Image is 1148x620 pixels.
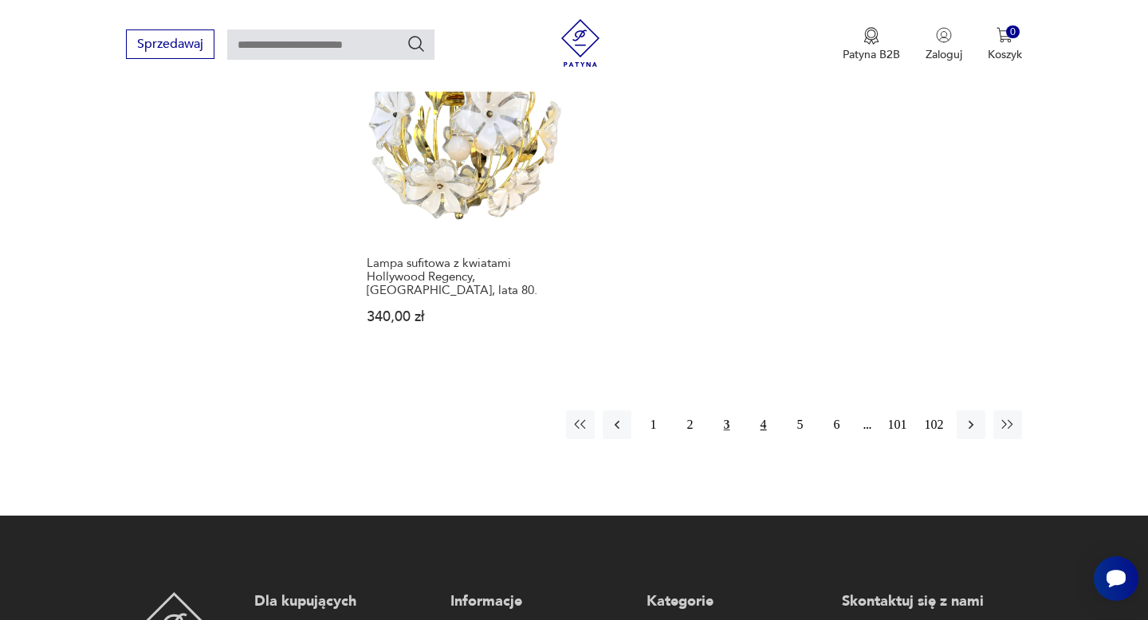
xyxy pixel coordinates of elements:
button: Patyna B2B [843,27,900,62]
button: 3 [713,410,741,439]
img: Ikona koszyka [997,27,1012,43]
a: Lampa sufitowa z kwiatami Hollywood Regency, Włochy, lata 80.Lampa sufitowa z kwiatami Hollywood ... [360,34,569,355]
p: Kategorie [647,592,827,611]
button: Szukaj [407,34,426,53]
button: 102 [920,410,949,439]
p: 340,00 zł [367,310,562,324]
p: Patyna B2B [843,47,900,62]
a: Ikona medaluPatyna B2B [843,27,900,62]
button: 6 [823,410,851,439]
button: Sprzedawaj [126,29,214,59]
p: Zaloguj [926,47,962,62]
img: Ikona medalu [863,27,879,45]
button: 0Koszyk [988,27,1022,62]
img: Patyna - sklep z meblami i dekoracjami vintage [556,19,604,67]
p: Dla kupujących [254,592,434,611]
button: 1 [639,410,668,439]
button: 4 [749,410,778,439]
p: Koszyk [988,47,1022,62]
button: 5 [786,410,815,439]
iframe: Smartsupp widget button [1094,556,1138,601]
div: 0 [1006,26,1020,39]
a: Sprzedawaj [126,40,214,51]
h3: Lampa sufitowa z kwiatami Hollywood Regency, [GEOGRAPHIC_DATA], lata 80. [367,257,562,297]
p: Informacje [450,592,631,611]
p: Skontaktuj się z nami [842,592,1022,611]
button: 101 [883,410,912,439]
img: Ikonka użytkownika [936,27,952,43]
button: 2 [676,410,705,439]
button: Zaloguj [926,27,962,62]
